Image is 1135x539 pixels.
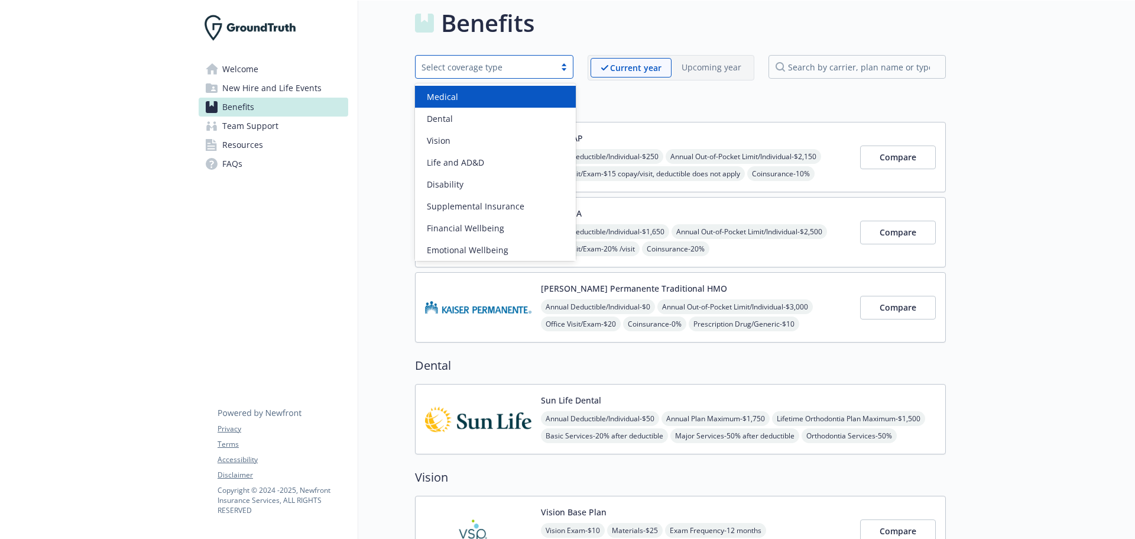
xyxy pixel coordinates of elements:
a: Accessibility [218,454,348,465]
h2: Medical [415,95,946,112]
a: Terms [218,439,348,450]
a: Resources [199,135,348,154]
button: Compare [860,221,936,244]
span: Coinsurance - 20% [642,241,709,256]
span: Basic Services - 20% after deductible [541,428,668,443]
a: Disclaimer [218,470,348,480]
span: New Hire and Life Events [222,79,322,98]
span: Compare [880,525,916,537]
span: Upcoming year [672,58,751,78]
p: Upcoming year [682,61,741,73]
button: [PERSON_NAME] Permanente Traditional HMO [541,282,727,295]
button: Compare [860,296,936,319]
span: Vision Exam - $10 [541,523,605,538]
span: Annual Out-of-Pocket Limit/Individual - $2,150 [666,149,821,164]
span: Team Support [222,117,278,135]
span: Compare [880,151,916,163]
h2: Vision [415,469,946,486]
span: Office Visit/Exam - $15 copay/visit, deductible does not apply [541,166,745,181]
span: Coinsurance - 10% [747,166,815,181]
span: Disability [427,178,463,191]
span: Annual Out-of-Pocket Limit/Individual - $3,000 [657,299,813,314]
span: Lifetime Orthodontia Plan Maximum - $1,500 [772,411,925,426]
span: Office Visit/Exam - 20% /visit [541,241,640,256]
a: Privacy [218,424,348,434]
p: Copyright © 2024 - 2025 , Newfront Insurance Services, ALL RIGHTS RESERVED [218,485,348,515]
button: Sun Life Dental [541,394,601,406]
span: Annual Deductible/Individual - $0 [541,299,655,314]
span: Compare [880,227,916,238]
input: search by carrier, plan name or type [768,55,946,79]
a: FAQs [199,154,348,173]
a: New Hire and Life Events [199,79,348,98]
button: Vision Base Plan [541,506,607,518]
h2: Dental [415,357,946,375]
span: Annual Out-of-Pocket Limit/Individual - $2,500 [672,224,827,239]
span: Welcome [222,60,258,79]
button: Compare [860,146,936,169]
span: Medical [427,91,458,103]
span: Life and AD&D [427,156,484,169]
img: Sun Life Financial carrier logo [425,394,531,444]
span: Benefits [222,98,254,117]
span: Office Visit/Exam - $20 [541,317,621,331]
span: Exam Frequency - 12 months [665,523,766,538]
span: Emotional Wellbeing [427,244,508,256]
span: Annual Deductible/Individual - $50 [541,411,659,426]
span: Annual Deductible/Individual - $250 [541,149,663,164]
span: Materials - $25 [607,523,663,538]
span: Orthodontia Services - 50% [802,428,897,443]
a: Team Support [199,117,348,135]
p: Current year [610,62,661,74]
span: FAQs [222,154,242,173]
h1: Benefits [441,5,534,41]
a: Benefits [199,98,348,117]
span: Annual Plan Maximum - $1,750 [661,411,770,426]
span: Financial Wellbeing [427,222,504,234]
span: Vision [427,134,450,147]
div: Select coverage type [421,61,549,73]
a: Welcome [199,60,348,79]
img: Kaiser Permanente Insurance Company carrier logo [425,282,531,333]
span: Major Services - 50% after deductible [670,428,799,443]
span: Resources [222,135,263,154]
span: Prescription Drug/Generic - $10 [689,317,799,331]
span: Supplemental Insurance [427,200,524,212]
span: Compare [880,302,916,313]
span: Coinsurance - 0% [623,317,686,331]
span: Dental [427,112,453,125]
span: Annual Deductible/Individual - $1,650 [541,224,669,239]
